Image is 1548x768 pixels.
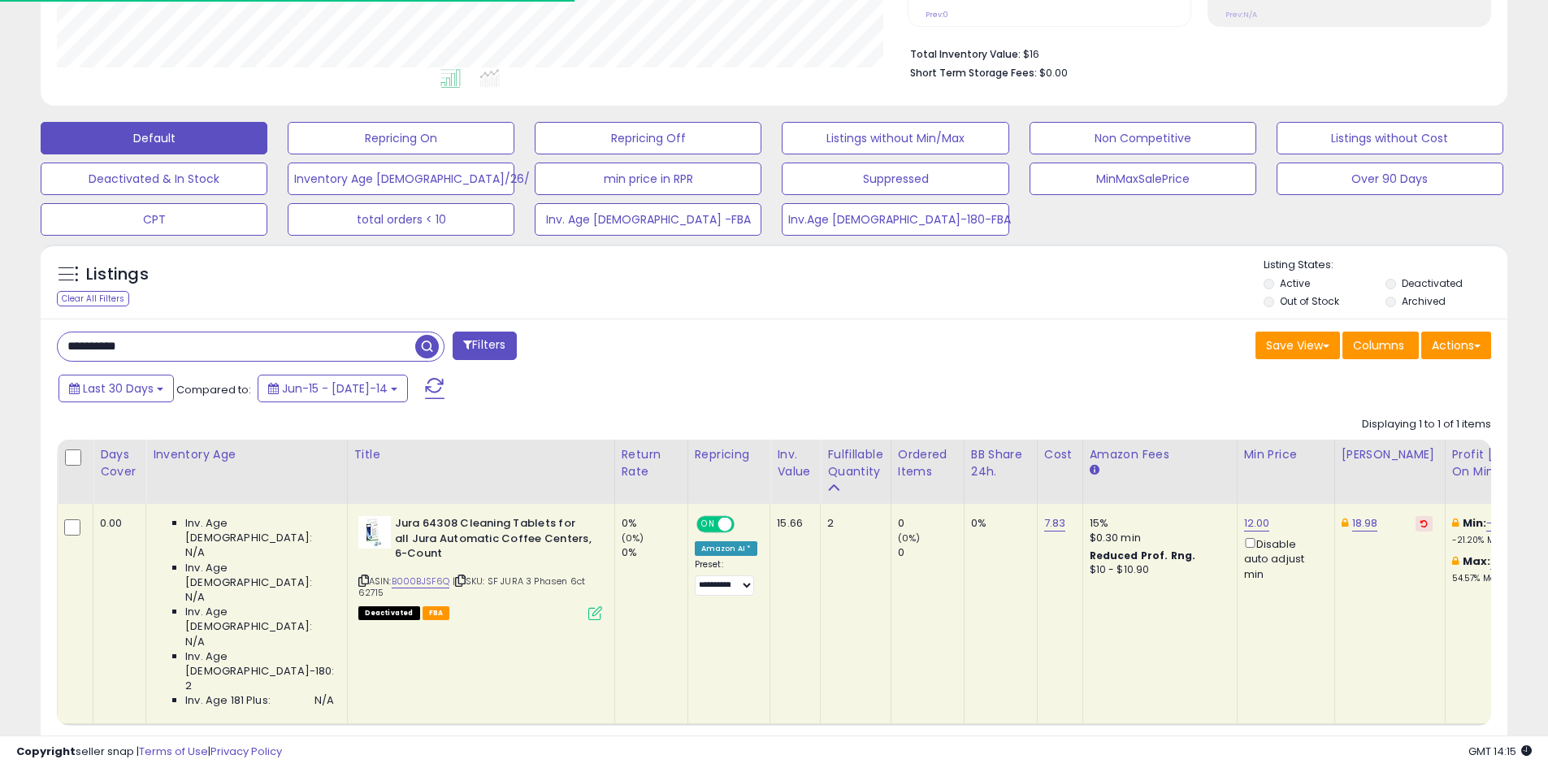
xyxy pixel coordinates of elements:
div: ASIN: [358,516,602,618]
b: Max: [1463,553,1491,569]
img: 41WFouEVVWL._SL40_.jpg [358,516,391,549]
button: Jun-15 - [DATE]-14 [258,375,408,402]
div: Title [354,446,608,463]
span: N/A [185,545,205,560]
button: Repricing On [288,122,514,154]
div: 0% [971,516,1025,531]
span: 2 [185,679,192,693]
span: Inv. Age [DEMOGRAPHIC_DATA]: [185,561,334,590]
a: 12.00 [1244,515,1270,532]
label: Active [1280,276,1310,290]
small: (0%) [898,532,921,545]
div: Ordered Items [898,446,957,480]
button: Deactivated & In Stock [41,163,267,195]
div: 0 [898,545,964,560]
a: Terms of Use [139,744,208,759]
b: Total Inventory Value: [910,47,1021,61]
button: Columns [1342,332,1419,359]
li: $16 [910,43,1479,63]
button: Repricing Off [535,122,761,154]
div: Days Cover [100,446,139,480]
span: | SKU: SF JURA 3 Phasen 6ct 62715 [358,575,586,599]
span: Last 30 Days [83,380,154,397]
small: (0%) [622,532,644,545]
label: Archived [1402,294,1446,308]
div: Return Rate [622,446,681,480]
span: Inv. Age [DEMOGRAPHIC_DATA]: [185,516,334,545]
div: BB Share 24h. [971,446,1030,480]
button: Non Competitive [1030,122,1256,154]
strong: Copyright [16,744,76,759]
div: Min Price [1244,446,1328,463]
div: Clear All Filters [57,291,129,306]
i: This overrides the store level max markup for this listing [1452,556,1459,566]
small: Prev: 0 [926,10,948,20]
span: FBA [423,606,450,620]
button: Filters [453,332,516,360]
span: Inv. Age 181 Plus: [185,693,271,708]
button: total orders < 10 [288,203,514,236]
b: Reduced Prof. Rng. [1090,549,1196,562]
button: Save View [1255,332,1340,359]
div: 15.66 [777,516,808,531]
button: Suppressed [782,163,1008,195]
div: Displaying 1 to 1 of 1 items [1362,417,1491,432]
i: This overrides the store level min markup for this listing [1452,518,1459,528]
button: CPT [41,203,267,236]
span: $0.00 [1039,65,1068,80]
button: Default [41,122,267,154]
span: Inv. Age [DEMOGRAPHIC_DATA]: [185,605,334,634]
b: Min: [1463,515,1487,531]
button: MinMaxSalePrice [1030,163,1256,195]
div: Fulfillable Quantity [827,446,883,480]
label: Deactivated [1402,276,1463,290]
div: Disable auto adjust min [1244,535,1322,582]
a: Privacy Policy [210,744,282,759]
span: OFF [731,518,757,532]
div: seller snap | | [16,744,282,760]
a: -13.83 [1486,515,1518,532]
span: N/A [314,693,334,708]
button: Over 90 Days [1277,163,1503,195]
button: Last 30 Days [59,375,174,402]
small: Prev: N/A [1225,10,1257,20]
div: [PERSON_NAME] [1342,446,1438,463]
span: Jun-15 - [DATE]-14 [282,380,388,397]
span: N/A [185,635,205,649]
div: 0% [622,545,687,560]
a: 18.98 [1352,515,1378,532]
label: Out of Stock [1280,294,1339,308]
a: B000BJSF6Q [392,575,450,588]
div: Preset: [695,559,758,596]
div: Inv. value [777,446,813,480]
div: Amazon Fees [1090,446,1230,463]
button: Actions [1421,332,1491,359]
span: Columns [1353,337,1404,354]
a: 22.51 [1490,553,1516,570]
div: 0% [622,516,687,531]
div: 0.00 [100,516,133,531]
div: $10 - $10.90 [1090,563,1225,577]
span: N/A [185,590,205,605]
span: Inv. Age [DEMOGRAPHIC_DATA]-180: [185,649,334,679]
div: Inventory Age [153,446,340,463]
b: Jura 64308 Cleaning Tablets for all Jura Automatic Coffee Centers, 6-Count [395,516,592,566]
button: Listings without Min/Max [782,122,1008,154]
h5: Listings [86,263,149,286]
div: 2 [827,516,878,531]
div: 15% [1090,516,1225,531]
span: ON [698,518,718,532]
span: Compared to: [176,382,251,397]
button: Inv.Age [DEMOGRAPHIC_DATA]-180-FBA [782,203,1008,236]
span: 2025-08-14 14:15 GMT [1468,744,1532,759]
div: $0.30 min [1090,531,1225,545]
div: Amazon AI * [695,541,758,556]
small: Amazon Fees. [1090,463,1099,478]
b: Short Term Storage Fees: [910,66,1037,80]
div: Cost [1044,446,1076,463]
span: All listings that are unavailable for purchase on Amazon for any reason other than out-of-stock [358,606,420,620]
button: Inv. Age [DEMOGRAPHIC_DATA] -FBA [535,203,761,236]
button: min price in RPR [535,163,761,195]
a: 7.83 [1044,515,1066,532]
button: Inventory Age [DEMOGRAPHIC_DATA]/26/ [288,163,514,195]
